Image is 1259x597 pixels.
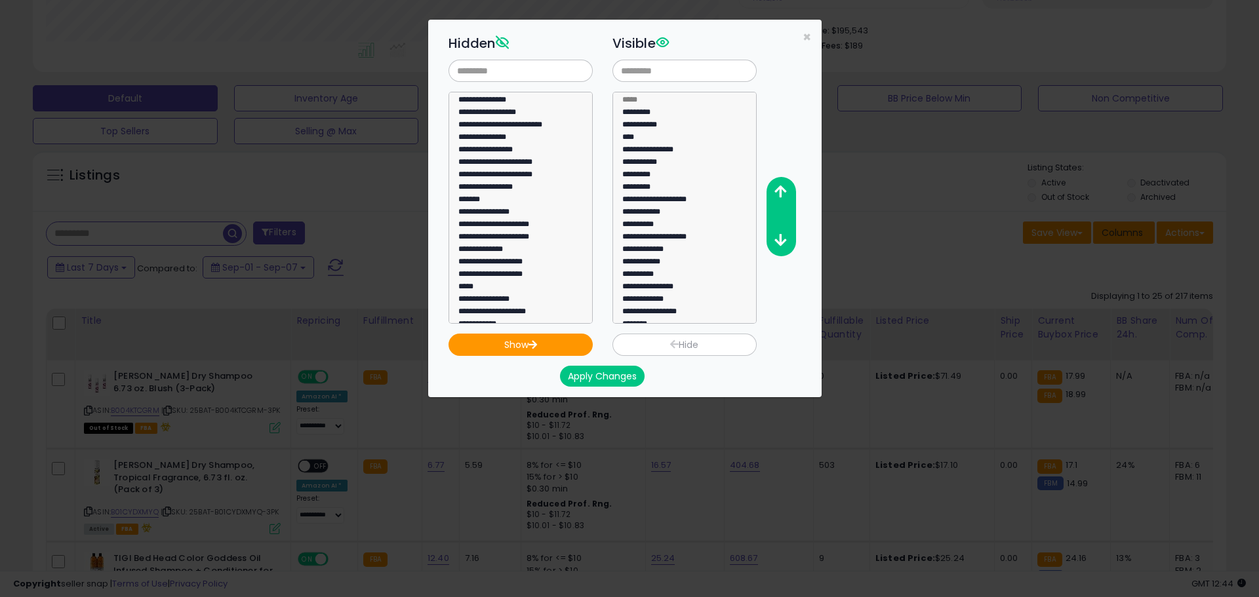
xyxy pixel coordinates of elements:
[612,334,757,356] button: Hide
[449,334,593,356] button: Show
[803,28,811,47] span: ×
[560,366,645,387] button: Apply Changes
[449,33,593,53] h3: Hidden
[612,33,757,53] h3: Visible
